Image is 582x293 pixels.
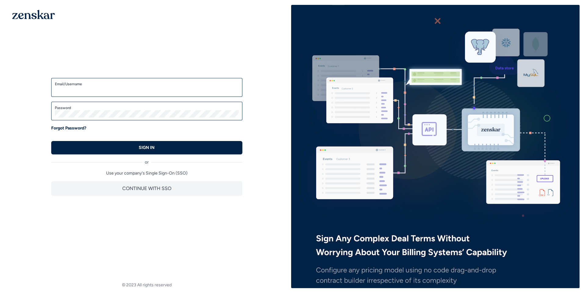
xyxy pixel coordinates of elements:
[51,181,242,196] button: CONTINUE WITH SSO
[51,125,86,131] a: Forgot Password?
[51,170,242,176] p: Use your company's Single Sign-On (SSO)
[55,105,239,110] label: Password
[51,154,242,165] div: or
[55,82,239,86] label: Email/Username
[51,141,242,154] button: SIGN IN
[139,145,155,151] p: SIGN IN
[12,10,55,19] img: 1OGAJ2xQqyY4LXKgY66KYq0eOWRCkrZdAb3gUhuVAqdWPZE9SRJmCz+oDMSn4zDLXe31Ii730ItAGKgCKgCCgCikA4Av8PJUP...
[2,282,291,288] footer: © 2023 All rights reserved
